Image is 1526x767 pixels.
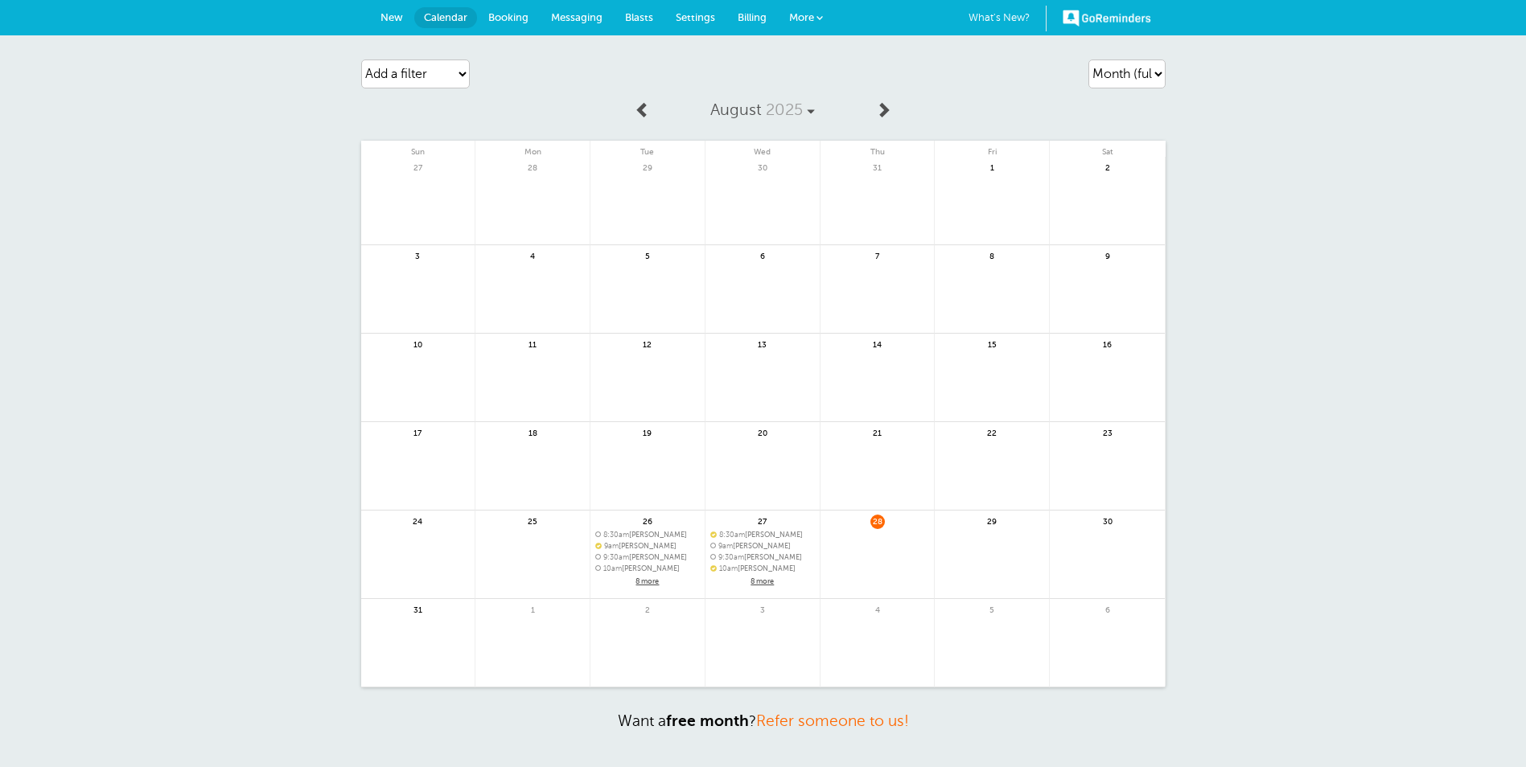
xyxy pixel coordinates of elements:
[551,11,603,23] span: Messaging
[424,11,467,23] span: Calendar
[705,141,820,157] span: Wed
[935,141,1049,157] span: Fri
[870,161,885,173] span: 31
[410,249,425,261] span: 3
[870,249,885,261] span: 7
[525,603,540,615] span: 1
[1100,426,1115,438] span: 23
[410,515,425,527] span: 24
[718,553,744,561] span: 9:30am
[525,515,540,527] span: 25
[640,515,655,527] span: 26
[719,564,738,572] span: 10am
[361,141,475,157] span: Sun
[595,553,700,562] span: Colton Cascaddan
[755,338,770,350] span: 13
[1050,141,1165,157] span: Sat
[719,531,745,539] span: 8:30am
[985,249,999,261] span: 8
[410,338,425,350] span: 10
[766,100,803,119] span: 2025
[755,515,770,527] span: 27
[410,603,425,615] span: 31
[1100,161,1115,173] span: 2
[710,564,815,573] a: 10am[PERSON_NAME]
[755,603,770,615] span: 3
[710,553,815,562] span: William Friend
[710,542,815,551] a: 9am[PERSON_NAME]
[969,6,1047,31] a: What's New?
[595,575,700,589] a: 8 more
[821,141,935,157] span: Thu
[595,531,700,539] a: 8:30am[PERSON_NAME]
[488,11,529,23] span: Booking
[410,426,425,438] span: 17
[870,603,885,615] span: 4
[710,553,815,562] a: 9:30am[PERSON_NAME]
[710,564,815,573] span: Nadya Gonzales
[755,426,770,438] span: 20
[640,249,655,261] span: 5
[710,531,815,539] span: Jermaine Davis
[710,531,715,537] span: Confirmed. Changing the appointment date will unconfirm the appointment.
[595,542,700,551] span: Erika Bolton
[1100,515,1115,527] span: 30
[666,712,749,729] strong: free month
[710,564,715,571] span: Confirmed. Changing the appointment date will unconfirm the appointment.
[718,542,733,550] span: 9am
[1100,338,1115,350] span: 16
[985,603,999,615] span: 5
[659,92,866,128] a: August 2025
[525,249,540,261] span: 4
[985,426,999,438] span: 22
[1100,603,1115,615] span: 6
[603,531,629,539] span: 8:30am
[640,426,655,438] span: 19
[475,141,590,157] span: Mon
[870,338,885,350] span: 14
[625,11,653,23] span: Blasts
[710,531,815,539] a: 8:30am[PERSON_NAME]
[756,712,909,729] a: Refer someone to us!
[640,603,655,615] span: 2
[710,542,815,551] span: Marcus Alexander
[870,426,885,438] span: 21
[985,515,999,527] span: 29
[595,542,600,548] span: Confirmed. Changing the appointment date will unconfirm the appointment.
[525,426,540,438] span: 18
[738,11,767,23] span: Billing
[755,161,770,173] span: 30
[604,542,619,550] span: 9am
[710,575,815,589] a: 8 more
[1100,249,1115,261] span: 9
[414,7,477,28] a: Calendar
[710,100,762,119] span: August
[603,564,622,572] span: 10am
[755,249,770,261] span: 6
[525,338,540,350] span: 11
[603,553,629,561] span: 9:30am
[595,542,700,551] a: 9am[PERSON_NAME]
[595,531,700,539] span: Luis Atayde
[985,338,999,350] span: 15
[595,553,700,562] a: 9:30am[PERSON_NAME]
[361,712,1166,730] p: Want a ?
[590,141,705,157] span: Tue
[676,11,715,23] span: Settings
[525,161,540,173] span: 28
[595,564,700,573] a: 10am[PERSON_NAME]
[789,11,814,23] span: More
[380,11,403,23] span: New
[985,161,999,173] span: 1
[640,161,655,173] span: 29
[595,564,700,573] span: Martin Escoto
[410,161,425,173] span: 27
[640,338,655,350] span: 12
[870,515,885,527] span: 28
